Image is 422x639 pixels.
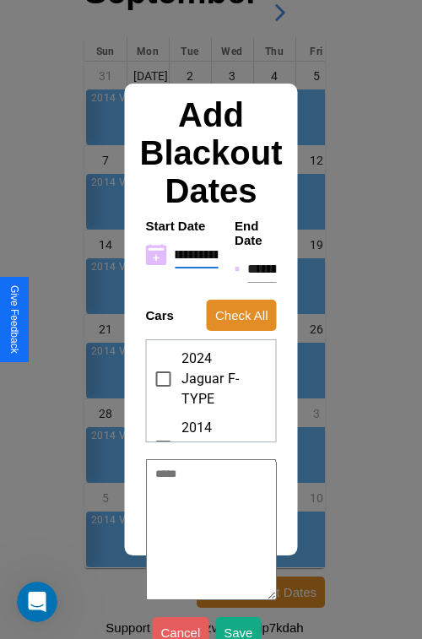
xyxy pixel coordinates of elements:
[138,96,285,210] h2: Add Blackout Dates
[17,582,57,622] iframe: Intercom live chat
[181,418,256,479] span: 2014 Volkswagen EuroVan
[235,219,276,247] h4: End Date
[146,308,174,322] h4: Cars
[8,285,20,354] div: Give Feedback
[207,300,277,331] button: Check All
[181,349,256,409] span: 2024 Jaguar F-TYPE
[146,219,219,233] h4: Start Date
